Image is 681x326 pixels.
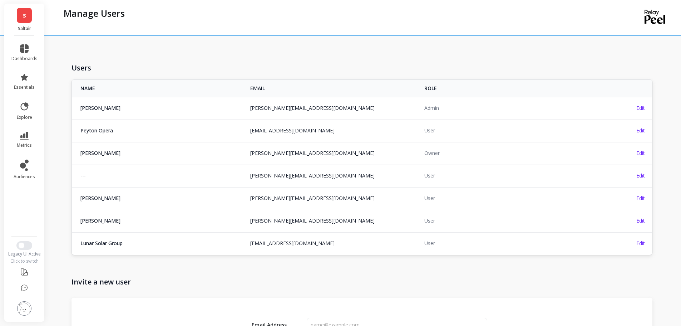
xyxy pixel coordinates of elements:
td: User [420,210,594,232]
span: metrics [17,142,32,148]
td: User [420,120,594,141]
a: [PERSON_NAME][EMAIL_ADDRESS][DOMAIN_NAME] [250,172,375,179]
span: --- [80,172,242,179]
a: [EMAIL_ADDRESS][DOMAIN_NAME] [250,127,335,134]
td: User [420,187,594,209]
span: Edit [636,172,645,179]
p: Saltair [11,26,38,31]
span: Edit [636,104,645,111]
a: [PERSON_NAME][EMAIL_ADDRESS][DOMAIN_NAME] [250,104,375,111]
img: profile picture [17,301,31,316]
td: User [420,232,594,254]
a: [PERSON_NAME][EMAIL_ADDRESS][DOMAIN_NAME] [250,217,375,224]
a: [PERSON_NAME][EMAIL_ADDRESS][DOMAIN_NAME] [250,150,375,156]
span: dashboards [11,56,38,62]
span: Edit [636,150,645,156]
div: Click to switch [4,258,45,264]
span: S [23,11,26,20]
span: [PERSON_NAME] [80,150,242,157]
span: explore [17,115,32,120]
div: Legacy UI Active [4,251,45,257]
h1: Invite a new user [71,277,652,287]
a: [EMAIL_ADDRESS][DOMAIN_NAME] [250,240,335,247]
span: Edit [636,240,645,247]
span: essentials [14,84,35,90]
span: Edit [636,127,645,134]
h1: Users [71,63,652,73]
span: [PERSON_NAME] [80,217,242,224]
th: ROLE [420,80,594,97]
span: audiences [14,174,35,180]
span: Edit [636,195,645,201]
span: [PERSON_NAME] [80,104,242,112]
a: [PERSON_NAME][EMAIL_ADDRESS][DOMAIN_NAME] [250,195,375,201]
p: Manage Users [64,7,125,19]
td: Admin [420,97,594,119]
th: EMAIL [246,80,420,97]
th: NAME [72,80,246,97]
td: Owner [420,142,594,164]
span: Edit [636,217,645,224]
span: Peyton Opera [80,127,242,134]
button: Switch to New UI [16,241,32,250]
td: User [420,165,594,186]
span: Lunar Solar Group [80,240,242,247]
span: [PERSON_NAME] [80,195,242,202]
